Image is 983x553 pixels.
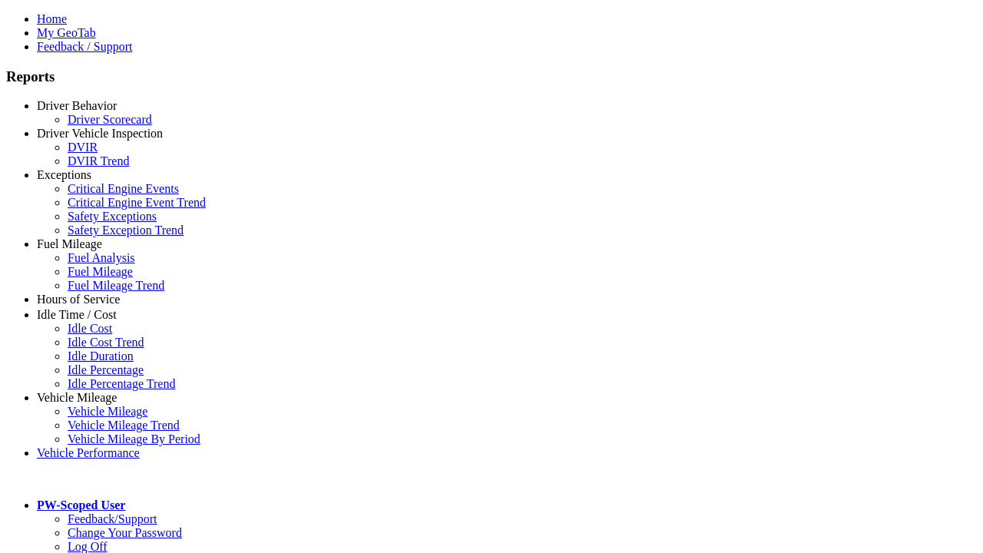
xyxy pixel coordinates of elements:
a: Driver Behavior [37,99,117,112]
a: Idle Percentage [68,363,144,376]
a: Idle Duration [68,349,134,363]
h3: Reports [6,68,977,85]
a: Fuel Mileage [68,265,133,278]
a: Vehicle Mileage Trend [68,419,180,432]
a: Driver Vehicle Inspection [37,127,163,140]
a: HOS Explanation Reports [68,306,196,320]
a: Driver Scorecard [68,113,152,126]
a: Exceptions [37,168,91,181]
a: Fuel Mileage [37,237,102,250]
a: Vehicle Mileage [68,405,147,418]
a: Vehicle Mileage By Period [68,432,200,445]
a: Idle Percentage Trend [68,377,175,390]
a: Change Your Password [68,526,182,539]
a: Vehicle Performance [37,446,140,459]
a: Safety Exceptions [68,210,157,223]
a: DVIR [68,141,98,154]
a: Feedback/Support [68,512,157,525]
a: PW-Scoped User [37,498,125,512]
a: Critical Engine Events [68,182,179,195]
a: Feedback / Support [37,40,132,53]
a: Critical Engine Event Trend [68,196,206,209]
a: Hours of Service [37,293,120,306]
a: Log Off [68,540,108,553]
a: Idle Cost [68,322,112,335]
a: Fuel Analysis [68,251,135,264]
a: Idle Time / Cost [37,308,117,321]
a: Home [37,12,67,25]
a: Fuel Mileage Trend [68,279,164,292]
a: My GeoTab [37,26,96,39]
a: Idle Cost Trend [68,336,144,349]
a: Vehicle Mileage [37,391,117,404]
a: Safety Exception Trend [68,224,184,237]
a: DVIR Trend [68,154,129,167]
